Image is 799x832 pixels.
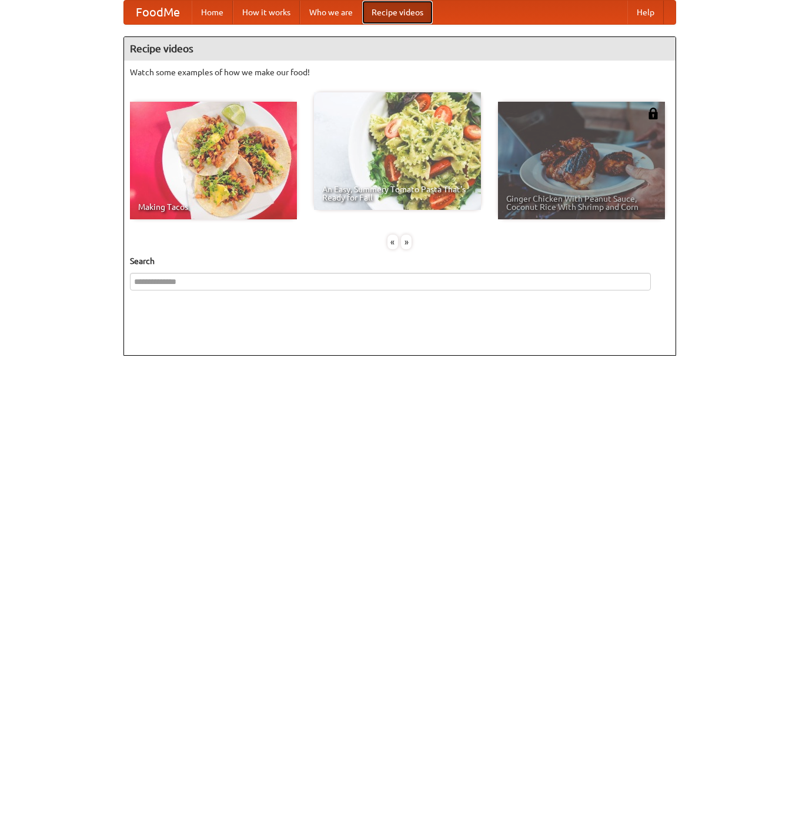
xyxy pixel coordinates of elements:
div: « [387,235,398,249]
span: An Easy, Summery Tomato Pasta That's Ready for Fall [322,185,473,202]
div: » [401,235,412,249]
a: Home [192,1,233,24]
a: FoodMe [124,1,192,24]
h5: Search [130,255,670,267]
a: How it works [233,1,300,24]
a: Who we are [300,1,362,24]
span: Making Tacos [138,203,289,211]
p: Watch some examples of how we make our food! [130,66,670,78]
a: Help [627,1,664,24]
a: Recipe videos [362,1,433,24]
a: An Easy, Summery Tomato Pasta That's Ready for Fall [314,92,481,210]
img: 483408.png [647,108,659,119]
a: Making Tacos [130,102,297,219]
h4: Recipe videos [124,37,676,61]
